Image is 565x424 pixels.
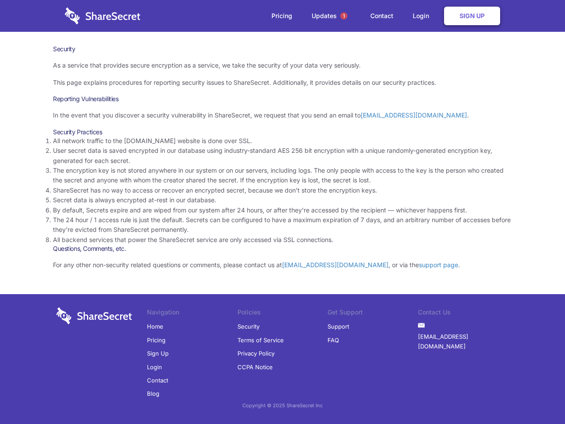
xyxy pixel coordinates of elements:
[147,307,237,320] li: Navigation
[328,307,418,320] li: Get Support
[147,374,168,387] a: Contact
[53,260,512,270] p: For any other non-security related questions or comments, please contact us at , or via the .
[53,185,512,195] li: ShareSecret has no way to access or recover an encrypted secret, because we don’t store the encry...
[418,330,508,353] a: [EMAIL_ADDRESS][DOMAIN_NAME]
[418,307,508,320] li: Contact Us
[444,7,500,25] a: Sign Up
[328,320,349,333] a: Support
[53,235,512,245] li: All backend services that power the ShareSecret service are only accessed via SSL connections.
[147,360,162,374] a: Login
[53,110,512,120] p: In the event that you discover a security vulnerability in ShareSecret, we request that you send ...
[65,8,140,24] img: logo-wordmark-white-trans-d4663122ce5f474addd5e946df7df03e33cb6a1c49d2221995e7729f52c070b2.svg
[361,111,467,119] a: [EMAIL_ADDRESS][DOMAIN_NAME]
[53,195,512,205] li: Secret data is always encrypted at-rest in our database.
[53,166,512,185] li: The encryption key is not stored anywhere in our system or on our servers, including logs. The on...
[237,360,273,374] a: CCPA Notice
[56,307,132,324] img: logo-wordmark-white-trans-d4663122ce5f474addd5e946df7df03e33cb6a1c49d2221995e7729f52c070b2.svg
[53,95,512,103] h3: Reporting Vulnerabilities
[237,307,328,320] li: Policies
[328,333,339,347] a: FAQ
[147,347,169,360] a: Sign Up
[53,205,512,215] li: By default, Secrets expire and are wiped from our system after 24 hours, or after they’re accesse...
[340,12,347,19] span: 1
[53,78,512,87] p: This page explains procedures for reporting security issues to ShareSecret. Additionally, it prov...
[237,320,260,333] a: Security
[237,347,275,360] a: Privacy Policy
[147,387,159,400] a: Blog
[147,320,163,333] a: Home
[147,333,166,347] a: Pricing
[282,261,388,269] a: [EMAIL_ADDRESS][DOMAIN_NAME]
[53,245,512,253] h3: Questions, Comments, etc.
[404,2,442,30] a: Login
[53,128,512,136] h3: Security Practices
[53,215,512,235] li: The 24 hour / 1 access rule is just the default. Secrets can be configured to have a maximum expi...
[53,136,512,146] li: All network traffic to the [DOMAIN_NAME] website is done over SSL.
[53,61,512,70] p: As a service that provides secure encryption as a service, we take the security of your data very...
[237,333,284,347] a: Terms of Service
[53,45,512,53] h1: Security
[263,2,301,30] a: Pricing
[362,2,402,30] a: Contact
[419,261,458,269] a: support page
[53,146,512,166] li: User secret data is saved encrypted in our database using industry-standard AES 256 bit encryptio...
